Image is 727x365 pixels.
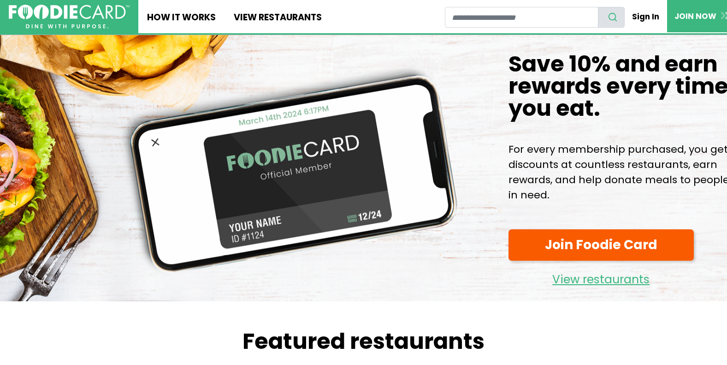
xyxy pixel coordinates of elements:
[445,7,598,28] input: restaurant search
[508,229,694,261] a: Join Foodie Card
[598,7,625,28] button: search
[41,328,686,355] h2: Featured restaurants
[508,265,694,289] a: View restaurants
[9,5,130,29] img: FoodieCard; Eat, Drink, Save, Donate
[625,6,667,27] a: Sign In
